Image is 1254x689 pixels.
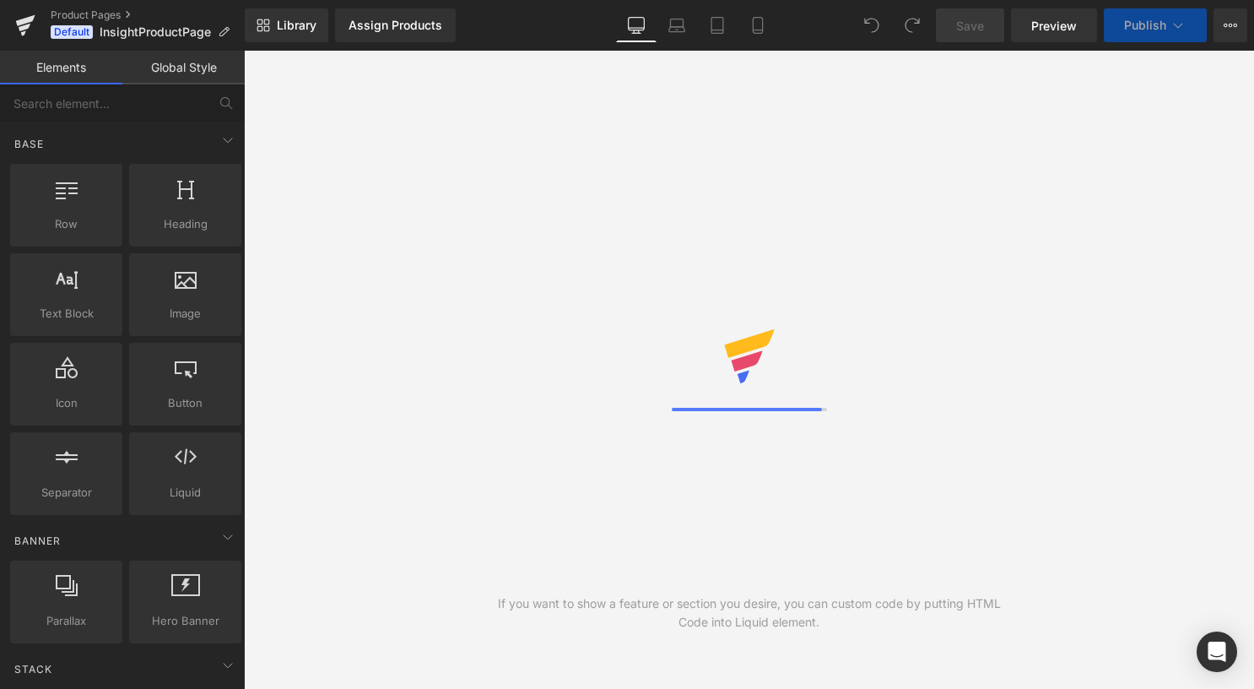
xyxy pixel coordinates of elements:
a: Global Style [122,51,245,84]
span: Parallax [15,612,117,630]
span: Hero Banner [134,612,236,630]
span: Button [134,394,236,412]
a: Product Pages [51,8,245,22]
span: InsightProductPage [100,25,211,39]
span: Preview [1031,17,1077,35]
a: Desktop [616,8,657,42]
span: Separator [15,484,117,502]
a: Laptop [657,8,697,42]
span: Image [134,305,236,323]
div: Assign Products [349,19,442,32]
span: Library [277,18,316,33]
span: Default [51,25,93,39]
span: Publish [1124,19,1166,32]
a: Tablet [697,8,738,42]
button: Publish [1104,8,1207,42]
span: Icon [15,394,117,412]
button: Undo [855,8,889,42]
span: Liquid [134,484,236,502]
span: Banner [13,533,62,549]
span: Heading [134,215,236,233]
button: More [1213,8,1247,42]
span: Stack [13,661,54,677]
a: Preview [1011,8,1097,42]
button: Redo [895,8,929,42]
div: If you want to show a feature or section you desire, you can custom code by putting HTML Code int... [496,594,1002,632]
div: Open Intercom Messenger [1197,632,1237,672]
span: Row [15,215,117,233]
span: Text Block [15,305,117,323]
a: New Library [245,8,328,42]
span: Base [13,136,46,152]
span: Save [956,17,984,35]
a: Mobile [738,8,778,42]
